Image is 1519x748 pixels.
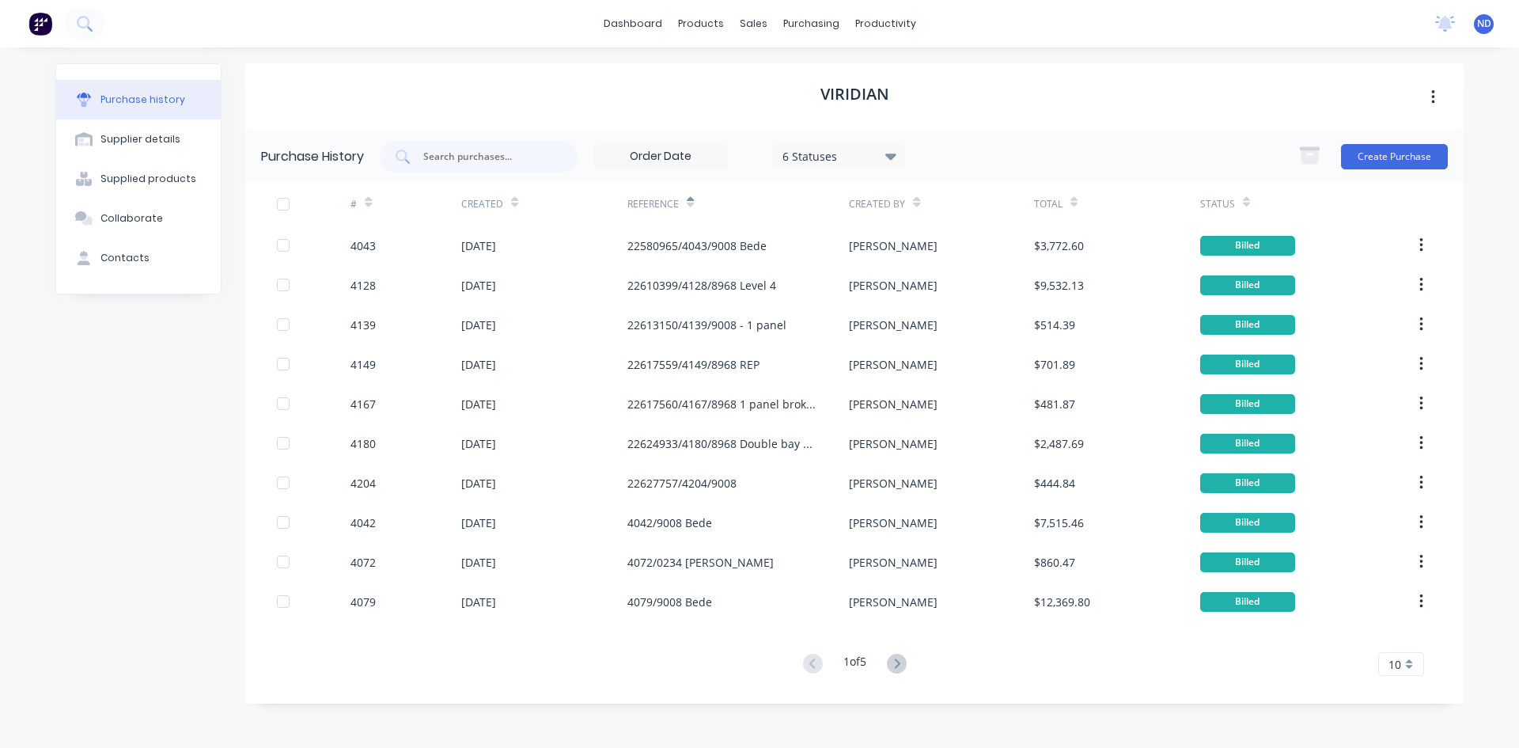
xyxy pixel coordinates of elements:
[1034,554,1075,571] div: $860.47
[56,238,221,278] button: Contacts
[849,514,938,531] div: [PERSON_NAME]
[350,396,376,412] div: 4167
[28,12,52,36] img: Factory
[350,277,376,294] div: 4128
[350,514,376,531] div: 4042
[56,80,221,120] button: Purchase history
[56,199,221,238] button: Collaborate
[461,594,496,610] div: [DATE]
[1388,656,1401,673] span: 10
[847,12,924,36] div: productivity
[461,356,496,373] div: [DATE]
[100,172,196,186] div: Supplied products
[627,356,759,373] div: 22617559/4149/8968 REP
[350,435,376,452] div: 4180
[350,197,357,211] div: #
[849,554,938,571] div: [PERSON_NAME]
[100,93,185,107] div: Purchase history
[1200,473,1295,493] div: Billed
[1200,315,1295,335] div: Billed
[849,317,938,333] div: [PERSON_NAME]
[261,147,364,166] div: Purchase History
[1034,277,1084,294] div: $9,532.13
[627,317,786,333] div: 22613150/4139/9008 - 1 panel
[594,145,727,169] input: Order Date
[350,475,376,492] div: 4204
[1200,236,1295,256] div: Billed
[849,475,938,492] div: [PERSON_NAME]
[732,12,775,36] div: sales
[627,475,737,492] div: 22627757/4204/9008
[100,251,150,265] div: Contacts
[1034,396,1075,412] div: $481.87
[422,149,553,165] input: Search purchases...
[775,12,847,36] div: purchasing
[100,211,163,226] div: Collaborate
[1034,594,1090,610] div: $12,369.80
[1341,144,1448,169] button: Create Purchase
[627,396,817,412] div: 22617560/4167/8968 1 panel broken replacement
[849,197,905,211] div: Created By
[849,356,938,373] div: [PERSON_NAME]
[627,197,679,211] div: Reference
[461,475,496,492] div: [DATE]
[849,277,938,294] div: [PERSON_NAME]
[461,514,496,531] div: [DATE]
[350,356,376,373] div: 4149
[1034,435,1084,452] div: $2,487.69
[1034,317,1075,333] div: $514.39
[350,594,376,610] div: 4079
[350,237,376,254] div: 4043
[627,594,712,610] div: 4079/9008 Bede
[1034,514,1084,531] div: $7,515.46
[1034,475,1075,492] div: $444.84
[461,435,496,452] div: [DATE]
[350,317,376,333] div: 4139
[1200,592,1295,612] div: Billed
[461,396,496,412] div: [DATE]
[56,120,221,159] button: Supplier details
[820,85,889,104] h1: Viridian
[461,554,496,571] div: [DATE]
[1034,356,1075,373] div: $701.89
[1200,434,1295,454] div: Billed
[1200,197,1235,211] div: Status
[350,554,376,571] div: 4072
[849,435,938,452] div: [PERSON_NAME]
[1200,275,1295,295] div: Billed
[461,277,496,294] div: [DATE]
[461,237,496,254] div: [DATE]
[670,12,732,36] div: products
[1477,17,1491,31] span: ND
[461,197,503,211] div: Created
[596,12,670,36] a: dashboard
[56,159,221,199] button: Supplied products
[849,594,938,610] div: [PERSON_NAME]
[843,653,866,676] div: 1 of 5
[1200,394,1295,414] div: Billed
[849,396,938,412] div: [PERSON_NAME]
[1200,355,1295,374] div: Billed
[1034,237,1084,254] div: $3,772.60
[1200,552,1295,572] div: Billed
[849,237,938,254] div: [PERSON_NAME]
[627,554,774,571] div: 4072/0234 [PERSON_NAME]
[1034,197,1063,211] div: Total
[1200,513,1295,533] div: Billed
[461,317,496,333] div: [DATE]
[782,147,896,164] div: 6 Statuses
[627,277,776,294] div: 22610399/4128/8968 Level 4
[627,435,817,452] div: 22624933/4180/8968 Double bay LGF
[100,132,180,146] div: Supplier details
[627,237,767,254] div: 22580965/4043/9008 Bede
[627,514,712,531] div: 4042/9008 Bede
